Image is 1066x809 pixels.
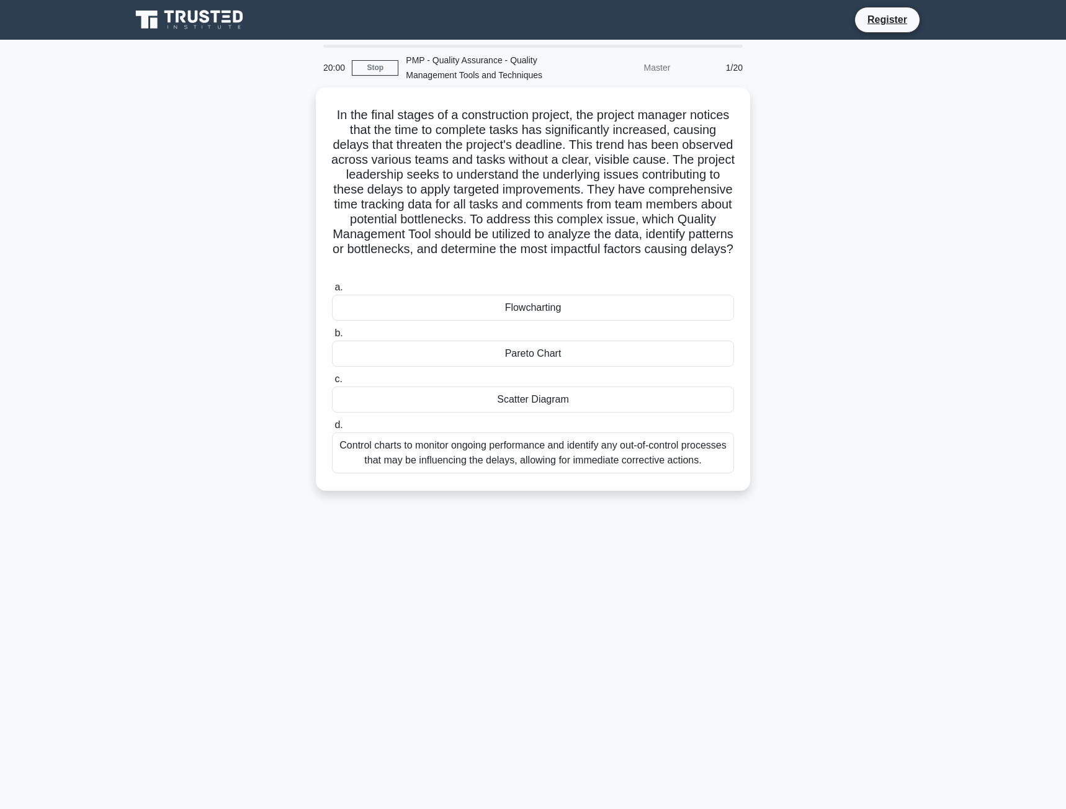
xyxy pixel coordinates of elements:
div: 20:00 [316,55,352,80]
a: Register [860,12,915,27]
div: Control charts to monitor ongoing performance and identify any out-of-control processes that may ... [332,432,734,473]
div: Flowcharting [332,295,734,321]
div: PMP - Quality Assurance - Quality Management Tools and Techniques [398,48,569,87]
div: 1/20 [678,55,750,80]
div: Scatter Diagram [332,387,734,413]
div: Master [569,55,678,80]
span: c. [334,373,342,384]
span: d. [334,419,343,430]
span: a. [334,282,343,292]
h5: In the final stages of a construction project, the project manager notices that the time to compl... [331,107,735,272]
span: b. [334,328,343,338]
a: Stop [352,60,398,76]
div: Pareto Chart [332,341,734,367]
